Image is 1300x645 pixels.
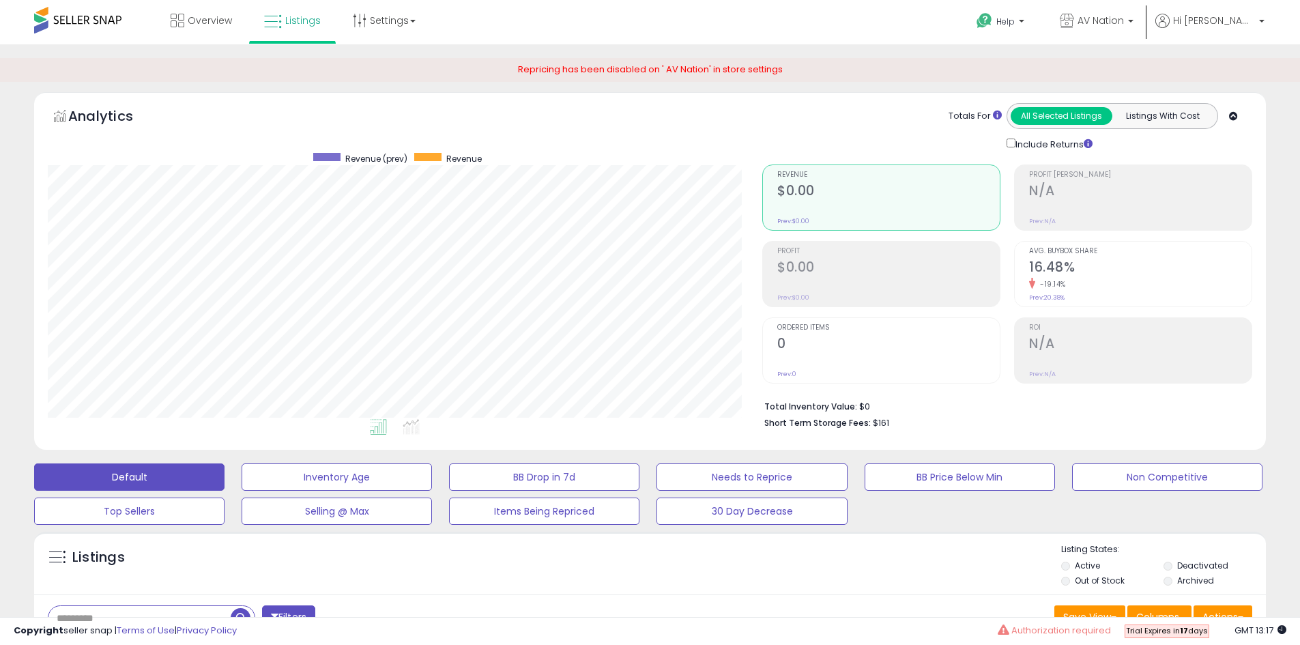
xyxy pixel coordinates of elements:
[345,153,407,164] span: Revenue (prev)
[449,498,639,525] button: Items Being Repriced
[1177,560,1228,571] label: Deactivated
[865,463,1055,491] button: BB Price Below Min
[1011,107,1112,125] button: All Selected Listings
[446,153,482,164] span: Revenue
[764,417,871,429] b: Short Term Storage Fees:
[777,217,809,225] small: Prev: $0.00
[177,624,237,637] a: Privacy Policy
[1075,575,1125,586] label: Out of Stock
[1177,575,1214,586] label: Archived
[1029,324,1252,332] span: ROI
[14,625,237,637] div: seller snap | |
[1234,624,1286,637] span: 2025-08-14 13:17 GMT
[1029,183,1252,201] h2: N/A
[1029,248,1252,255] span: Avg. Buybox Share
[1029,293,1065,302] small: Prev: 20.38%
[1075,560,1100,571] label: Active
[656,498,847,525] button: 30 Day Decrease
[72,548,125,567] h5: Listings
[996,136,1109,152] div: Include Returns
[1072,463,1262,491] button: Non Competitive
[242,463,432,491] button: Inventory Age
[1029,171,1252,179] span: Profit [PERSON_NAME]
[14,624,63,637] strong: Copyright
[949,110,1002,123] div: Totals For
[117,624,175,637] a: Terms of Use
[777,183,1000,201] h2: $0.00
[764,401,857,412] b: Total Inventory Value:
[777,171,1000,179] span: Revenue
[777,324,1000,332] span: Ordered Items
[1061,543,1266,556] p: Listing States:
[656,463,847,491] button: Needs to Reprice
[777,336,1000,354] h2: 0
[777,248,1000,255] span: Profit
[1029,217,1056,225] small: Prev: N/A
[764,397,1242,414] li: $0
[996,16,1015,27] span: Help
[1180,625,1188,636] b: 17
[1126,625,1208,636] span: Trial Expires in days
[518,63,783,76] span: Repricing has been disabled on ' AV Nation' in store settings
[777,293,809,302] small: Prev: $0.00
[34,498,225,525] button: Top Sellers
[777,259,1000,278] h2: $0.00
[777,370,796,378] small: Prev: 0
[285,14,321,27] span: Listings
[449,463,639,491] button: BB Drop in 7d
[242,498,432,525] button: Selling @ Max
[1029,259,1252,278] h2: 16.48%
[1035,279,1066,289] small: -19.14%
[1112,107,1213,125] button: Listings With Cost
[1173,14,1255,27] span: Hi [PERSON_NAME]
[34,463,225,491] button: Default
[1155,14,1265,44] a: Hi [PERSON_NAME]
[1078,14,1124,27] span: AV Nation
[966,2,1038,44] a: Help
[1029,336,1252,354] h2: N/A
[873,416,889,429] span: $161
[1029,370,1056,378] small: Prev: N/A
[68,106,160,129] h5: Analytics
[188,14,232,27] span: Overview
[976,12,993,29] i: Get Help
